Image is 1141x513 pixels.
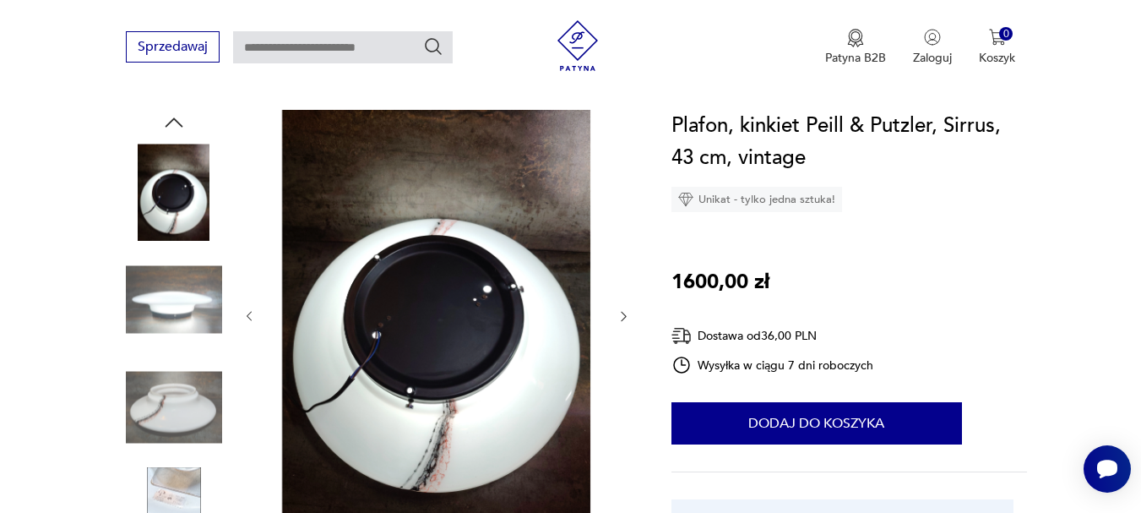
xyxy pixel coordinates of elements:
div: Dostawa od 36,00 PLN [671,325,874,347]
img: Patyna - sklep z meblami i dekoracjami vintage [552,20,603,71]
button: Sprzedawaj [126,31,220,63]
img: Ikona dostawy [671,325,692,347]
div: Wysyłka w ciągu 7 dni roboczych [671,355,874,375]
p: Patyna B2B [825,50,886,66]
iframe: Smartsupp widget button [1084,445,1131,493]
h1: Plafon, kinkiet Peill & Putzler, Sirrus, 43 cm, vintage [671,110,1028,174]
div: 0 [999,27,1013,41]
button: Dodaj do koszyka [671,402,962,445]
button: Szukaj [423,36,443,57]
a: Sprzedawaj [126,42,220,54]
img: Zdjęcie produktu Plafon, kinkiet Peill & Putzler, Sirrus, 43 cm, vintage [126,359,222,456]
img: Zdjęcie produktu Plafon, kinkiet Peill & Putzler, Sirrus, 43 cm, vintage [126,144,222,240]
p: Koszyk [979,50,1015,66]
img: Ikonka użytkownika [924,29,941,46]
button: Patyna B2B [825,29,886,66]
img: Ikona medalu [847,29,864,47]
img: Ikona diamentu [678,192,693,207]
button: Zaloguj [913,29,952,66]
p: 1600,00 zł [671,266,769,298]
p: Zaloguj [913,50,952,66]
button: 0Koszyk [979,29,1015,66]
a: Ikona medaluPatyna B2B [825,29,886,66]
div: Unikat - tylko jedna sztuka! [671,187,842,212]
img: Ikona koszyka [989,29,1006,46]
img: Zdjęcie produktu Plafon, kinkiet Peill & Putzler, Sirrus, 43 cm, vintage [126,252,222,348]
